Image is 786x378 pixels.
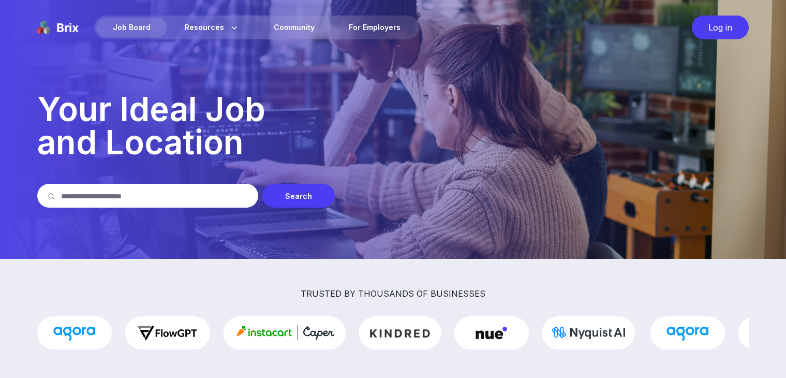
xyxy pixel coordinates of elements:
a: Log in [687,16,749,39]
p: Your Ideal Job and Location [37,93,749,159]
div: Resources [168,18,256,37]
div: Search [262,184,335,208]
a: Community [257,18,331,37]
div: Job Board [96,18,167,37]
a: For Employers [332,18,417,37]
div: Log in [692,16,749,39]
